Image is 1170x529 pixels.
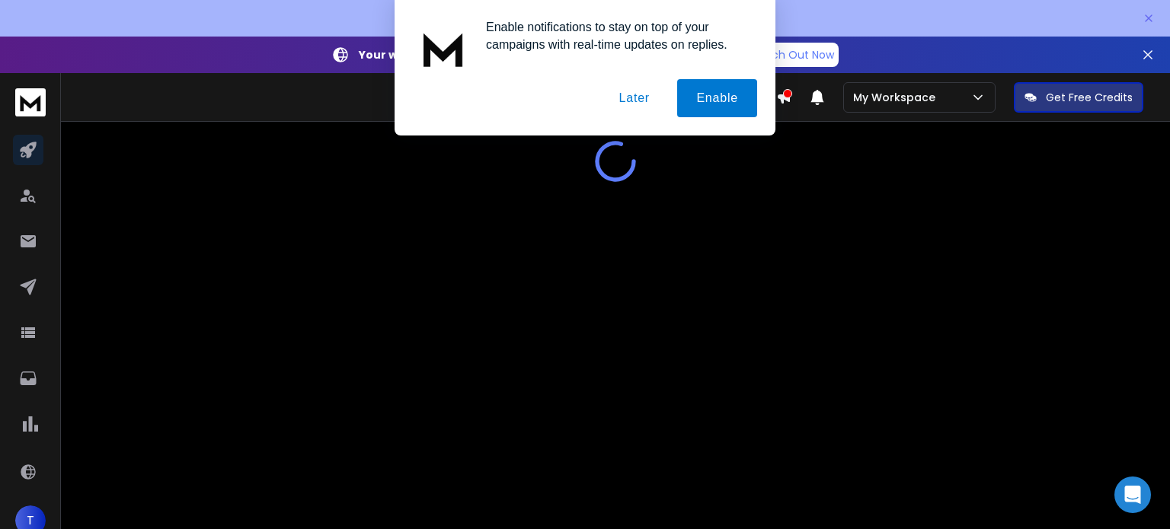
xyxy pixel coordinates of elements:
button: Later [599,79,668,117]
div: Enable notifications to stay on top of your campaigns with real-time updates on replies. [474,18,757,53]
button: Enable [677,79,757,117]
div: Open Intercom Messenger [1114,476,1151,513]
img: notification icon [413,18,474,79]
